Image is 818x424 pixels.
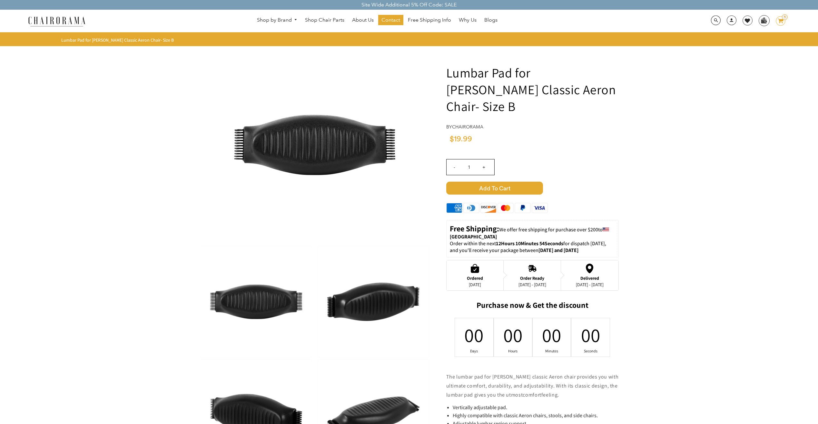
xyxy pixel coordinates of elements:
[452,124,483,130] a: chairorama
[453,404,507,411] span: Vertically adjustable pad.
[576,282,604,287] div: [DATE] - [DATE]
[381,17,400,24] span: Contact
[547,348,556,354] div: Minutes
[201,246,311,357] img: Lumbar Pad for Herman Miller Classic Aeron Chair- Size B - chairorama
[576,276,604,281] div: Delivered
[25,15,89,27] img: chairorama
[782,14,788,20] div: 1
[61,37,176,43] nav: breadcrumbs
[450,224,615,240] p: to
[446,124,619,130] h4: by
[547,322,556,348] div: 00
[446,300,619,313] h2: Purchase now & Get the discount
[446,182,543,195] span: Add to Cart
[496,240,563,247] span: 12Hours 10Minutes 54Seconds
[318,246,429,357] img: Lumbar Pad for Herman Miller Classic Aeron Chair- Size B - chairorama
[759,15,769,25] img: WhatsApp_Image_2024-07-12_at_16.23.01.webp
[450,223,499,234] strong: Free Shipping:
[538,247,578,254] strong: [DATE] and [DATE]
[405,15,454,25] a: Free Shipping Info
[586,322,595,348] div: 00
[446,373,619,398] span: The lumbar pad for [PERSON_NAME] classic Aeron chair provides you with ultimate comfort, durabili...
[349,15,377,25] a: About Us
[447,159,462,175] input: -
[541,391,559,398] span: feeling.
[446,182,619,195] button: Add to Cart
[449,135,472,143] span: $19.99
[518,282,546,287] div: [DATE] - [DATE]
[470,348,478,354] div: Days
[218,141,411,148] a: Lumbar Pad for Herman Miller Classic Aeron Chair- Size B - chairorama
[254,15,301,25] a: Shop by Brand
[352,17,374,24] span: About Us
[509,322,517,348] div: 00
[61,37,174,43] span: Lumbar Pad for [PERSON_NAME] Classic Aeron Chair- Size B
[302,15,348,25] a: Shop Chair Parts
[523,391,541,398] span: comfort
[450,240,615,254] p: Order within the next for dispatch [DATE], and you'll receive your package between
[305,17,344,24] span: Shop Chair Parts
[509,348,517,354] div: Hours
[446,64,619,115] h1: Lumbar Pad for [PERSON_NAME] Classic Aeron Chair- Size B
[518,276,546,281] div: Order Ready
[456,15,480,25] a: Why Us
[408,17,451,24] span: Free Shipping Info
[450,233,497,240] strong: [GEOGRAPHIC_DATA]
[467,276,483,281] div: Ordered
[499,226,598,233] span: We offer free shipping for purchase over $200
[470,322,478,348] div: 00
[459,17,477,24] span: Why Us
[218,48,411,242] img: Lumbar Pad for Herman Miller Classic Aeron Chair- Size B - chairorama
[484,17,498,24] span: Blogs
[476,159,492,175] input: +
[481,15,501,25] a: Blogs
[453,412,598,419] span: Highly compatible with classic Aeron chairs, stools, and side chairs.
[467,282,483,287] div: [DATE]
[586,348,595,354] div: Seconds
[116,15,638,27] nav: DesktopNavigation
[378,15,403,25] a: Contact
[771,16,785,26] a: 1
